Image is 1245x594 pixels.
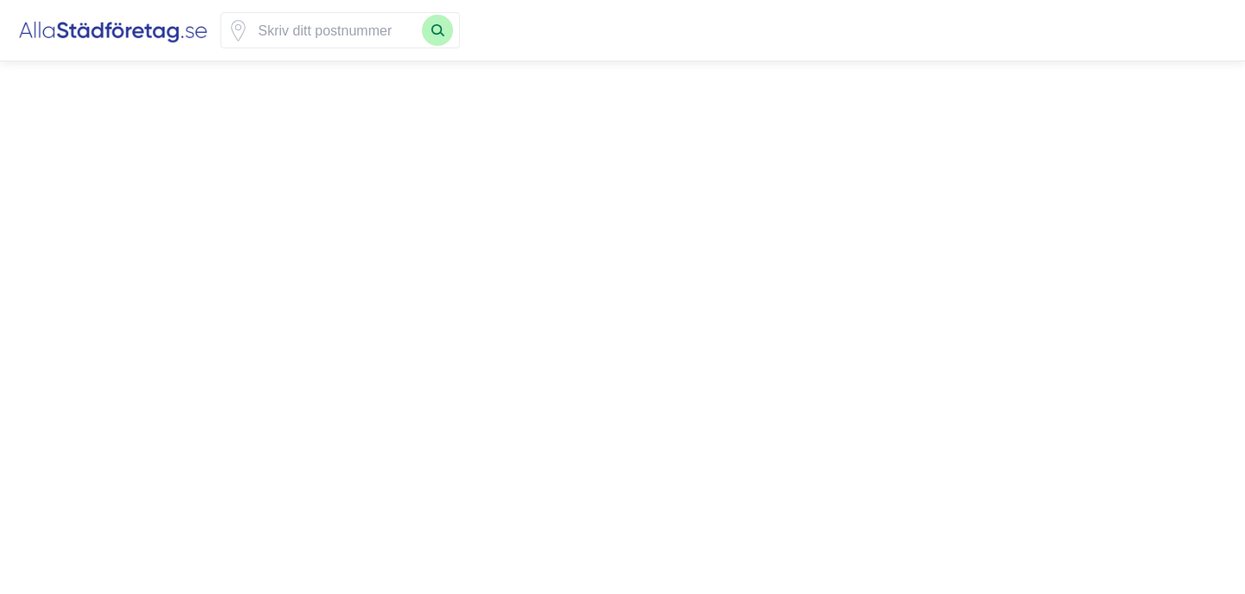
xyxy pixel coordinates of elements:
[18,16,208,44] img: Alla Städföretag
[227,20,249,42] svg: Pin / Karta
[227,20,249,42] span: Klicka för att använda din position.
[422,15,453,46] button: Sök med postnummer
[249,13,422,48] input: Skriv ditt postnummer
